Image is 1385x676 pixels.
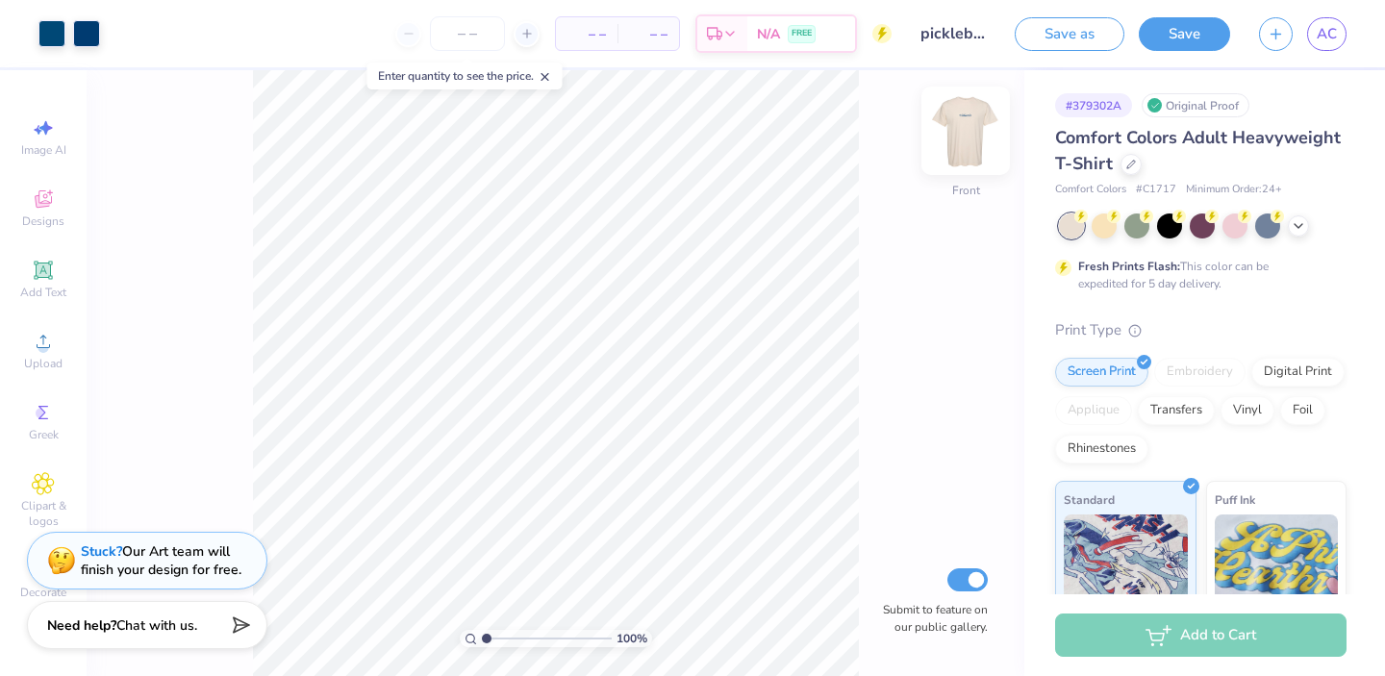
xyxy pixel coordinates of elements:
[22,213,64,229] span: Designs
[1055,93,1132,117] div: # 379302A
[1064,489,1115,510] span: Standard
[21,142,66,158] span: Image AI
[1055,396,1132,425] div: Applique
[1138,396,1215,425] div: Transfers
[367,63,563,89] div: Enter quantity to see the price.
[81,542,241,579] div: Our Art team will finish your design for free.
[1055,182,1126,198] span: Comfort Colors
[1055,358,1148,387] div: Screen Print
[20,585,66,600] span: Decorate
[1136,182,1176,198] span: # C1717
[10,498,77,529] span: Clipart & logos
[430,16,505,51] input: – –
[1064,514,1188,611] img: Standard
[1055,435,1148,463] div: Rhinestones
[29,427,59,442] span: Greek
[20,285,66,300] span: Add Text
[1142,93,1249,117] div: Original Proof
[81,542,122,561] strong: Stuck?
[757,24,780,44] span: N/A
[1055,126,1341,175] span: Comfort Colors Adult Heavyweight T-Shirt
[1221,396,1274,425] div: Vinyl
[47,616,116,635] strong: Need help?
[1078,258,1315,292] div: This color can be expedited for 5 day delivery.
[872,601,988,636] label: Submit to feature on our public gallery.
[567,24,606,44] span: – –
[116,616,197,635] span: Chat with us.
[1186,182,1282,198] span: Minimum Order: 24 +
[617,630,647,647] span: 100 %
[1215,514,1339,611] img: Puff Ink
[1307,17,1347,51] a: AC
[792,27,812,40] span: FREE
[1139,17,1230,51] button: Save
[952,182,980,199] div: Front
[1055,319,1347,341] div: Print Type
[1215,489,1255,510] span: Puff Ink
[1317,23,1337,45] span: AC
[906,14,1000,53] input: Untitled Design
[629,24,667,44] span: – –
[1251,358,1345,387] div: Digital Print
[1154,358,1246,387] div: Embroidery
[24,356,63,371] span: Upload
[1078,259,1180,274] strong: Fresh Prints Flash:
[1015,17,1124,51] button: Save as
[927,92,1004,169] img: Front
[1280,396,1325,425] div: Foil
